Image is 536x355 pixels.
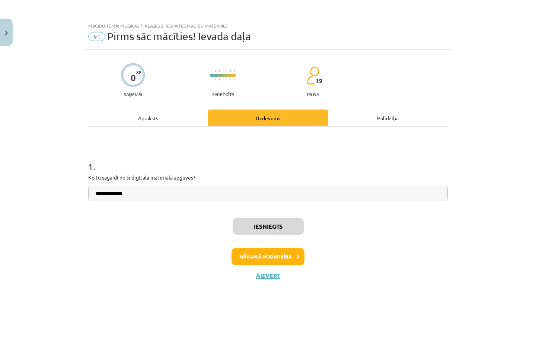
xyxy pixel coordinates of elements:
p: pilda [307,92,319,97]
img: icon-short-line-57e1e144782c952c97e751825c79c345078a6d821885a25fce030b3d8c18986b.svg [230,70,231,72]
div: Uzdevums [208,110,328,126]
img: icon-short-line-57e1e144782c952c97e751825c79c345078a6d821885a25fce030b3d8c18986b.svg [230,79,231,80]
img: icon-close-lesson-0947bae3869378f0d4975bcd49f059093ad1ed9edebbc8119c70593378902aed.svg [5,31,8,35]
span: Pirms sāc mācīties! Ievada daļa [107,30,251,42]
button: Nākamā nodarbība [232,248,304,265]
img: icon-short-line-57e1e144782c952c97e751825c79c345078a6d821885a25fce030b3d8c18986b.svg [234,70,234,72]
div: 0 [131,73,136,83]
div: Mācību tēma: Mūzikas 7. klases 2. ieskaites mācību materiāls [88,23,448,28]
img: icon-short-line-57e1e144782c952c97e751825c79c345078a6d821885a25fce030b3d8c18986b.svg [226,79,227,80]
p: Saņemsi [121,92,145,97]
span: #1 [88,32,105,41]
img: icon-short-line-57e1e144782c952c97e751825c79c345078a6d821885a25fce030b3d8c18986b.svg [234,79,234,80]
p: Ko tu sagaidi no šī digitālā materiāla apguves? [88,174,448,181]
button: Aizvērt [254,272,282,279]
img: icon-short-line-57e1e144782c952c97e751825c79c345078a6d821885a25fce030b3d8c18986b.svg [215,70,216,72]
span: 19 [316,77,322,84]
button: Iesniegts [233,218,304,235]
div: Apraksts [88,110,208,126]
div: Palīdzība [328,110,448,126]
span: XP [136,70,141,74]
img: icon-short-line-57e1e144782c952c97e751825c79c345078a6d821885a25fce030b3d8c18986b.svg [215,79,216,80]
img: icon-short-line-57e1e144782c952c97e751825c79c345078a6d821885a25fce030b3d8c18986b.svg [219,79,220,80]
p: Sarežģīts [212,92,234,97]
img: icon-short-line-57e1e144782c952c97e751825c79c345078a6d821885a25fce030b3d8c18986b.svg [219,70,220,72]
h1: 1 . [88,148,448,171]
img: students-c634bb4e5e11cddfef0936a35e636f08e4e9abd3cc4e673bd6f9a4125e45ecb1.svg [306,66,319,85]
img: icon-short-line-57e1e144782c952c97e751825c79c345078a6d821885a25fce030b3d8c18986b.svg [226,70,227,72]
